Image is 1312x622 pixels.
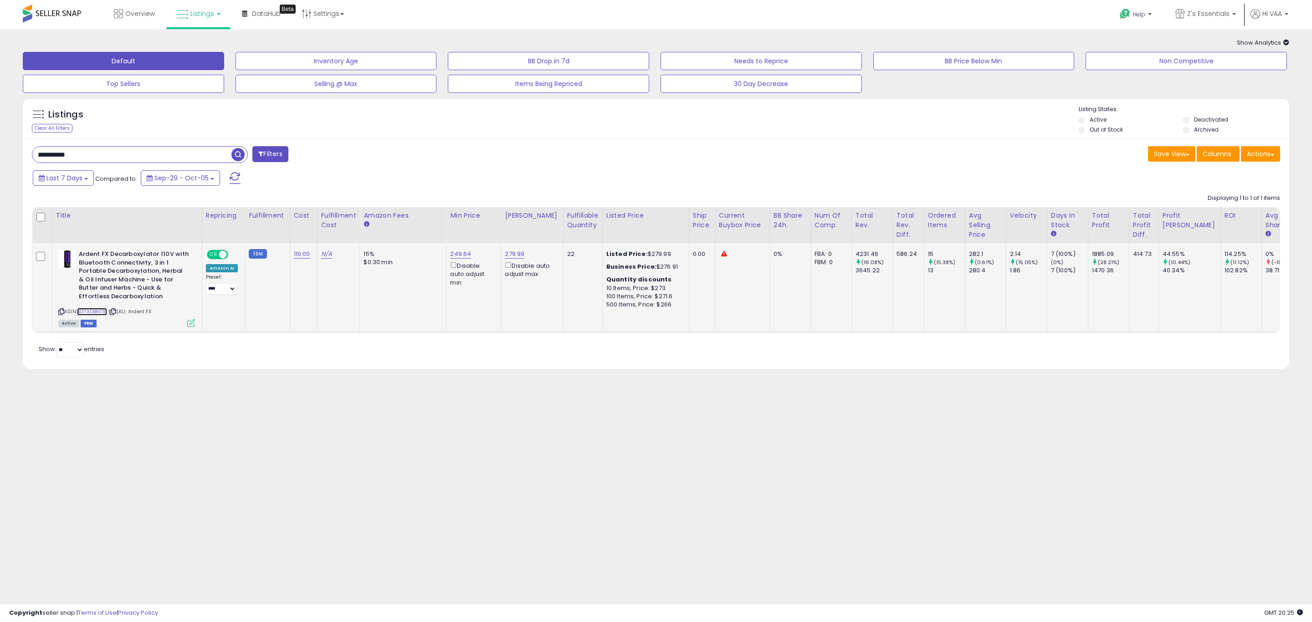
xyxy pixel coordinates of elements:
label: Deactivated [1194,116,1228,123]
div: 1885.09 [1092,250,1129,258]
div: Days In Stock [1051,211,1084,230]
div: Avg BB Share [1266,211,1299,230]
div: 44.55% [1163,250,1220,258]
b: Listed Price: [606,250,648,258]
div: Fulfillable Quantity [567,211,599,230]
div: $279.99 [606,250,682,258]
small: FBM [249,249,266,259]
a: N/A [321,250,332,259]
h5: Listings [48,108,83,121]
span: Listings [190,9,214,18]
div: 1.86 [1010,266,1047,275]
button: Top Sellers [23,75,224,93]
small: (15.05%) [1016,259,1038,266]
div: FBA: 0 [815,250,845,258]
button: Inventory Age [236,52,437,70]
b: Ardent FX Decarboxylator 110V with Bluetooth Connectivity, 3 in 1 Portable Decarboxylation, Herba... [79,250,190,303]
div: 15% [364,250,439,258]
div: Velocity [1010,211,1043,220]
div: Preset: [206,274,238,294]
button: Filters [252,146,288,162]
div: 22 [567,250,595,258]
span: ON [208,251,219,259]
span: DataHub [252,9,281,18]
label: Archived [1194,126,1219,133]
div: Title [56,211,198,220]
small: (16.08%) [861,259,884,266]
span: Sep-29 - Oct-05 [154,173,209,183]
div: 0% [1266,250,1302,258]
a: 279.99 [505,250,524,259]
div: 114.25% [1225,250,1261,258]
span: OFF [227,251,241,259]
button: 30 Day Decrease [661,75,862,93]
div: 414.73 [1133,250,1152,258]
a: B073DBNT31 [77,308,107,316]
div: 0% [774,250,804,258]
div: Total Profit Diff. [1133,211,1155,240]
div: Repricing [206,211,241,220]
button: BB Price Below Min [873,52,1075,70]
div: [PERSON_NAME] [505,211,559,220]
div: Current Buybox Price [719,211,766,230]
span: All listings currently available for purchase on Amazon [58,320,79,327]
div: Total Rev. [856,211,889,230]
span: | SKU: Ardent FX [108,308,152,315]
a: Hi VAA [1250,9,1288,30]
small: (11.12%) [1230,259,1249,266]
button: Columns [1197,146,1240,162]
div: Avg Selling Price [969,211,1002,240]
div: 40.34% [1163,266,1220,275]
span: Compared to: [95,174,137,183]
small: (0%) [1051,259,1064,266]
label: Active [1090,116,1107,123]
span: Show Analytics [1237,38,1289,47]
div: FBM: 0 [815,258,845,266]
label: Out of Stock [1090,126,1123,133]
small: (10.44%) [1168,259,1190,266]
button: Actions [1241,146,1280,162]
button: Sep-29 - Oct-05 [141,170,220,186]
p: Listing States: [1079,105,1290,114]
span: Columns [1203,149,1231,158]
div: 15 [928,250,965,258]
img: 315su0SsRzL._SL40_.jpg [58,250,77,268]
span: Overview [125,9,155,18]
a: Help [1112,1,1161,30]
span: Z's Essentials [1187,9,1230,18]
div: 586.24 [897,250,917,258]
div: Listed Price [606,211,685,220]
button: BB Drop in 7d [448,52,649,70]
div: 280.4 [969,266,1006,275]
div: Amazon Fees [364,211,442,220]
div: 7 (100%) [1051,250,1088,258]
button: Save View [1148,146,1195,162]
div: ROI [1225,211,1258,220]
button: Selling @ Max [236,75,437,93]
div: 102.82% [1225,266,1261,275]
div: 3645.22 [856,266,892,275]
div: Num of Comp. [815,211,848,230]
div: 4231.46 [856,250,892,258]
button: Default [23,52,224,70]
i: Get Help [1119,8,1131,20]
div: $276.91 [606,263,682,271]
button: Last 7 Days [33,170,94,186]
a: 110.00 [294,250,310,259]
small: (15.38%) [934,259,955,266]
div: Clear All Filters [32,124,72,133]
div: $0.30 min [364,258,439,266]
div: 7 (100%) [1051,266,1088,275]
button: Needs to Reprice [661,52,862,70]
div: 10 Items, Price: $273 [606,284,682,292]
div: 100 Items, Price: $271.6 [606,292,682,301]
div: BB Share 24h. [774,211,807,230]
div: Fulfillment Cost [321,211,356,230]
small: Amazon Fees. [364,220,369,229]
div: Cost [294,211,313,220]
div: Disable auto adjust min [450,260,494,287]
small: (28.21%) [1098,259,1119,266]
small: Avg BB Share. [1266,230,1271,238]
div: 38.71% [1266,266,1302,275]
b: Business Price: [606,262,656,271]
